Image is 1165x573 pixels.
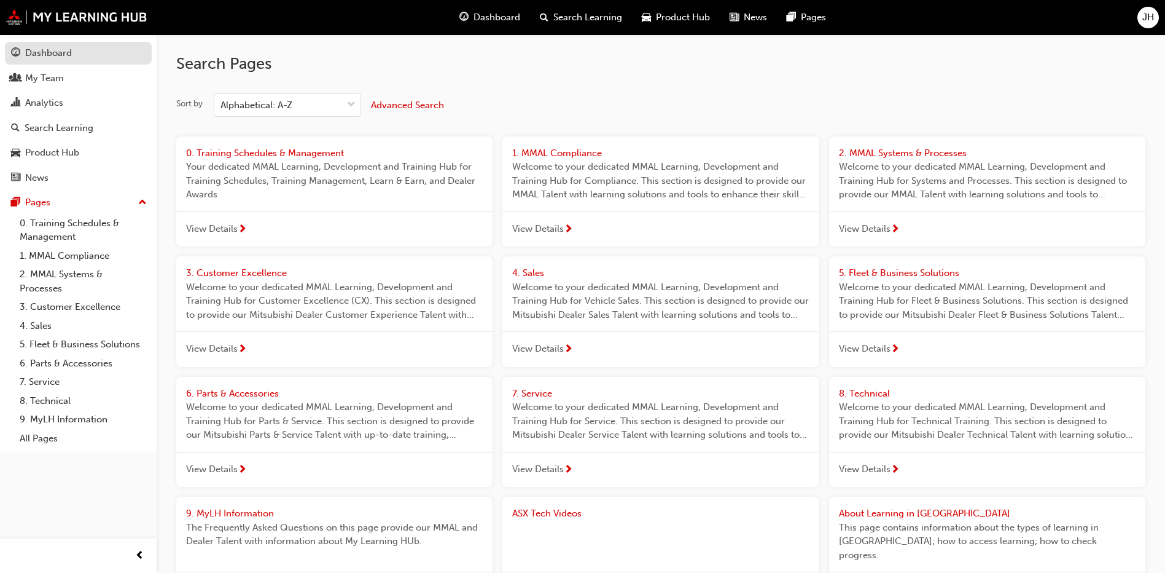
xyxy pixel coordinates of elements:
[11,173,20,184] span: news-icon
[11,123,20,134] span: search-icon
[15,392,152,411] a: 8. Technical
[5,92,152,114] a: Analytics
[829,136,1145,247] a: 2. MMAL Systems & ProcessesWelcome to your dedicated MMAL Learning, Development and Training Hub ...
[564,465,573,476] span: next-icon
[839,342,890,356] span: View Details
[15,335,152,354] a: 5. Fleet & Business Solutions
[25,121,93,135] div: Search Learning
[1142,10,1154,25] span: JH
[450,5,530,30] a: guage-iconDashboard
[11,73,20,84] span: people-icon
[839,148,967,159] span: 2. MMAL Systems & Processes
[238,344,247,355] span: next-icon
[502,256,819,367] a: 4. SalesWelcome to your dedicated MMAL Learning, Development and Training Hub for Vehicle Sales. ...
[5,67,152,90] a: My Team
[530,5,632,30] a: search-iconSearch Learning
[839,280,1136,322] span: Welcome to your dedicated MMAL Learning, Development and Training Hub for Fleet & Business Soluti...
[459,10,469,25] span: guage-icon
[890,344,900,355] span: next-icon
[11,148,20,159] span: car-icon
[6,9,147,25] img: mmal
[564,224,573,235] span: next-icon
[730,10,739,25] span: news-icon
[564,344,573,355] span: next-icon
[839,400,1136,442] span: Welcome to your dedicated MMAL Learning, Development and Training Hub for Technical Training. Thi...
[5,42,152,65] a: Dashboard
[5,141,152,164] a: Product Hub
[15,354,152,373] a: 6. Parts & Accessories
[512,388,552,399] span: 7. Service
[502,136,819,247] a: 1. MMAL ComplianceWelcome to your dedicated MMAL Learning, Development and Training Hub for Compl...
[829,377,1145,488] a: 8. TechnicalWelcome to your dedicated MMAL Learning, Development and Training Hub for Technical T...
[502,377,819,488] a: 7. ServiceWelcome to your dedicated MMAL Learning, Development and Training Hub for Service. This...
[512,280,809,322] span: Welcome to your dedicated MMAL Learning, Development and Training Hub for Vehicle Sales. This sec...
[5,167,152,189] a: News
[186,160,483,202] span: Your dedicated MMAL Learning, Development and Training Hub for Training Schedules, Training Manag...
[15,247,152,266] a: 1. MMAL Compliance
[186,222,238,236] span: View Details
[186,342,238,356] span: View Details
[186,148,344,159] span: 0. Training Schedules & Management
[176,98,203,110] div: Sort by
[642,10,651,25] span: car-icon
[186,280,483,322] span: Welcome to your dedicated MMAL Learning, Development and Training Hub for Customer Excellence (CX...
[512,267,544,279] span: 4. Sales
[890,224,900,235] span: next-icon
[220,98,292,113] div: Alphabetical: A-Z
[512,222,564,236] span: View Details
[186,508,274,519] span: 9. MyLH Information
[5,39,152,191] button: DashboardMy TeamAnalyticsSearch LearningProduct HubNews
[11,197,20,208] span: pages-icon
[25,146,79,160] div: Product Hub
[176,136,493,247] a: 0. Training Schedules & ManagementYour dedicated MMAL Learning, Development and Training Hub for ...
[15,373,152,392] a: 7. Service
[238,224,247,235] span: next-icon
[138,195,147,211] span: up-icon
[5,117,152,140] a: Search Learning
[473,10,520,25] span: Dashboard
[512,462,564,476] span: View Details
[632,5,720,30] a: car-iconProduct Hub
[371,93,444,117] button: Advanced Search
[5,191,152,214] button: Pages
[11,98,20,109] span: chart-icon
[512,342,564,356] span: View Details
[15,265,152,298] a: 2. MMAL Systems & Processes
[512,148,602,159] span: 1. MMAL Compliance
[15,317,152,336] a: 4. Sales
[238,465,247,476] span: next-icon
[176,54,1145,74] h2: Search Pages
[839,521,1136,563] span: This page contains information about the types of learning in [GEOGRAPHIC_DATA]; how to access le...
[15,429,152,448] a: All Pages
[720,5,777,30] a: news-iconNews
[777,5,836,30] a: pages-iconPages
[540,10,548,25] span: search-icon
[839,508,1010,519] span: About Learning in [GEOGRAPHIC_DATA]
[512,400,809,442] span: Welcome to your dedicated MMAL Learning, Development and Training Hub for Service. This section i...
[1137,7,1159,28] button: JH
[25,196,50,210] div: Pages
[744,10,767,25] span: News
[347,97,356,113] span: down-icon
[186,267,287,279] span: 3. Customer Excellence
[890,465,900,476] span: next-icon
[186,462,238,476] span: View Details
[371,100,444,111] span: Advanced Search
[839,462,890,476] span: View Details
[25,171,49,185] div: News
[839,388,890,399] span: 8. Technical
[829,256,1145,367] a: 5. Fleet & Business SolutionsWelcome to your dedicated MMAL Learning, Development and Training Hu...
[186,388,279,399] span: 6. Parts & Accessories
[839,267,959,279] span: 5. Fleet & Business Solutions
[25,96,63,110] div: Analytics
[15,410,152,429] a: 9. MyLH Information
[176,256,493,367] a: 3. Customer ExcellenceWelcome to your dedicated MMAL Learning, Development and Training Hub for C...
[787,10,796,25] span: pages-icon
[25,46,72,60] div: Dashboard
[656,10,710,25] span: Product Hub
[25,71,64,85] div: My Team
[15,214,152,247] a: 0. Training Schedules & Management
[186,521,483,548] span: The Frequently Asked Questions on this page provide our MMAL and Dealer Talent with information a...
